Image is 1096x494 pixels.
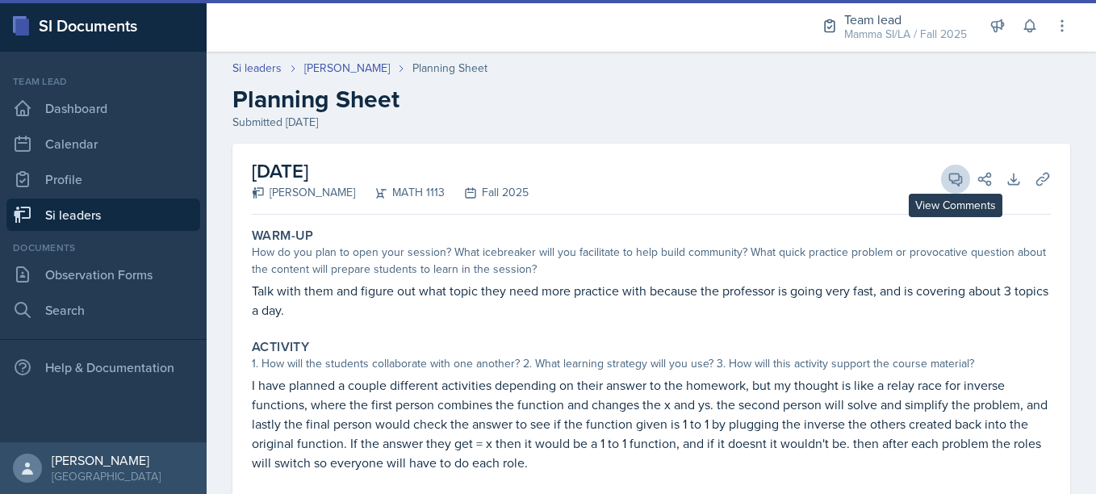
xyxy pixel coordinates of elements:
div: Planning Sheet [412,60,487,77]
a: Calendar [6,128,200,160]
h2: [DATE] [252,157,529,186]
a: Observation Forms [6,258,200,291]
a: Si leaders [232,60,282,77]
div: Fall 2025 [445,184,529,201]
div: Team lead [844,10,967,29]
div: [PERSON_NAME] [52,452,161,468]
div: MATH 1113 [355,184,445,201]
div: Help & Documentation [6,351,200,383]
label: Warm-Up [252,228,314,244]
h2: Planning Sheet [232,85,1070,114]
p: Talk with them and figure out what topic they need more practice with because the professor is go... [252,281,1051,320]
div: [PERSON_NAME] [252,184,355,201]
button: View Comments [941,165,970,194]
a: Dashboard [6,92,200,124]
div: Submitted [DATE] [232,114,1070,131]
div: Mamma SI/LA / Fall 2025 [844,26,967,43]
a: Profile [6,163,200,195]
div: [GEOGRAPHIC_DATA] [52,468,161,484]
p: I have planned a couple different activities depending on their answer to the homework, but my th... [252,375,1051,472]
a: Search [6,294,200,326]
a: Si leaders [6,199,200,231]
div: 1. How will the students collaborate with one another? 2. What learning strategy will you use? 3.... [252,355,1051,372]
div: How do you plan to open your session? What icebreaker will you facilitate to help build community... [252,244,1051,278]
div: Team lead [6,74,200,89]
label: Activity [252,339,309,355]
div: Documents [6,241,200,255]
a: [PERSON_NAME] [304,60,390,77]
